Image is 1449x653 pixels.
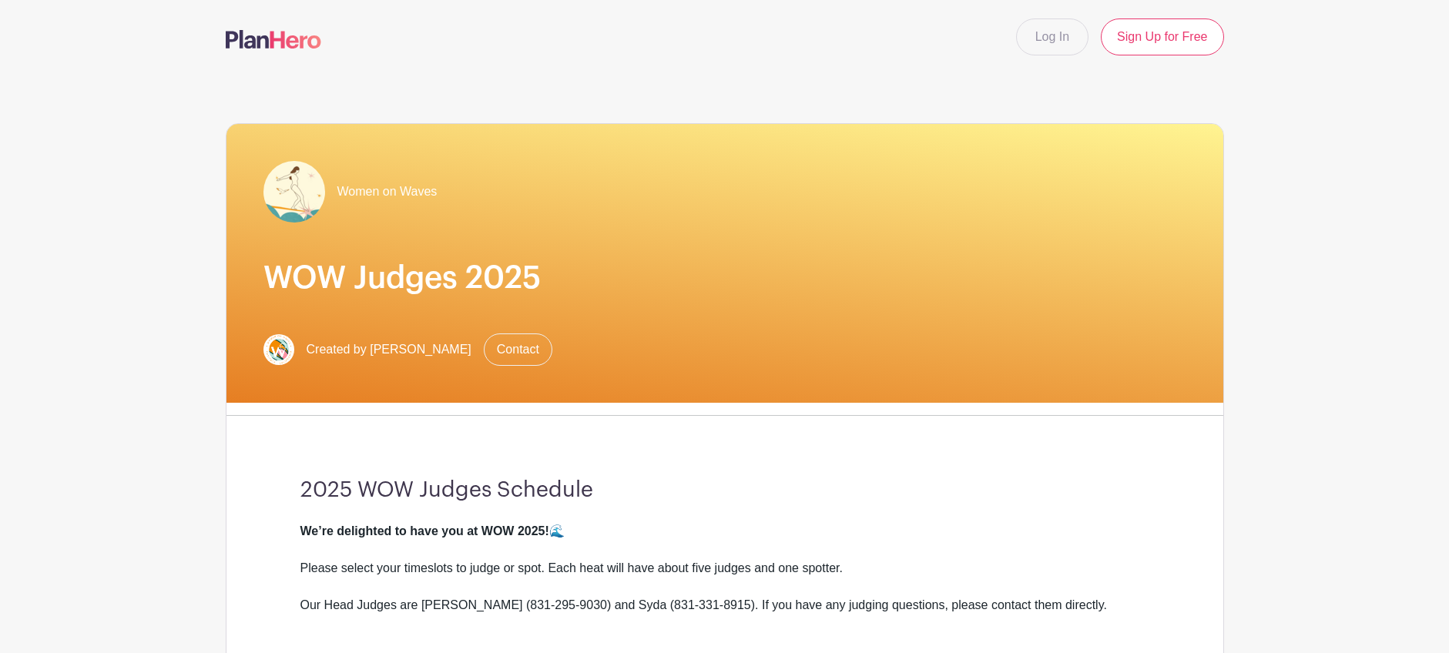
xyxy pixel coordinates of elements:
[300,596,1149,633] div: Our Head Judges are [PERSON_NAME] (831-295-9030) and Syda (831-331-8915). If you have any judging...
[226,30,321,49] img: logo-507f7623f17ff9eddc593b1ce0a138ce2505c220e1c5a4e2b4648c50719b7d32.svg
[1101,18,1223,55] a: Sign Up for Free
[263,260,1186,296] h1: WOW Judges 2025
[300,524,549,537] strong: We’re delighted to have you at WOW 2025!
[300,477,1149,504] h3: 2025 WOW Judges Schedule
[484,333,552,366] a: Contact
[263,334,294,365] img: Screenshot%202025-06-15%20at%209.03.41%E2%80%AFPM.png
[337,183,438,201] span: Women on Waves
[307,340,471,359] span: Created by [PERSON_NAME]
[263,161,325,223] img: Screenshot%202025-09-01%20at%208.45.52%E2%80%AFPM.png
[1016,18,1088,55] a: Log In
[300,522,1149,596] div: 🌊 Please select your timeslots to judge or spot. Each heat will have about five judges and one sp...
